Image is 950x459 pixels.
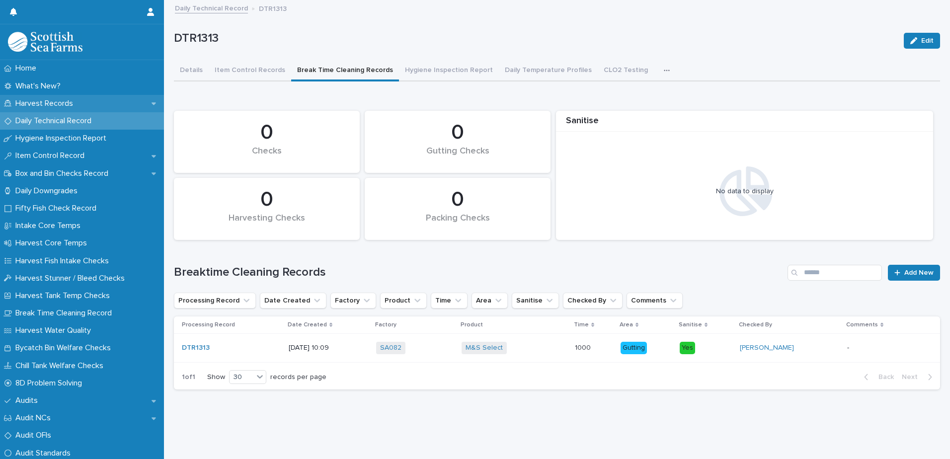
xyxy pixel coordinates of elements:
button: Break Time Cleaning Records [291,61,399,81]
span: Add New [904,269,934,276]
p: DTR1313 [259,2,287,13]
p: Audit OFIs [11,431,59,440]
button: Checked By [563,293,623,308]
button: Date Created [260,293,326,308]
p: Intake Core Temps [11,221,88,230]
p: Item Control Record [11,151,92,160]
p: 1000 [575,342,593,352]
p: Show [207,373,225,382]
div: 0 [191,187,343,212]
p: DTR1313 [174,31,896,46]
p: - [847,342,851,352]
button: Area [472,293,508,308]
tr: DTR1313 [DATE] 10:09SA082 M&S Select 10001000 GuttingYes[PERSON_NAME] -- [174,334,940,363]
p: Audits [11,396,46,405]
p: Factory [375,319,396,330]
div: Sanitise [556,116,933,132]
span: Edit [921,37,934,44]
div: 0 [382,187,534,212]
a: DTR1313 [182,344,210,352]
p: Area [620,319,633,330]
p: Date Created [288,319,327,330]
div: Gutting Checks [382,146,534,167]
button: Back [856,373,898,382]
p: 8D Problem Solving [11,379,90,388]
p: Daily Technical Record [11,116,99,126]
button: Product [380,293,427,308]
button: Edit [904,33,940,49]
p: Harvest Stunner / Bleed Checks [11,274,133,283]
a: [PERSON_NAME] [740,344,794,352]
p: Time [574,319,589,330]
p: Audit NCs [11,413,59,423]
div: Harvesting Checks [191,213,343,234]
p: Box and Bin Checks Record [11,169,116,178]
button: Sanitise [512,293,559,308]
button: Hygiene Inspection Report [399,61,499,81]
p: Audit Standards [11,449,79,458]
p: Hygiene Inspection Report [11,134,114,143]
a: M&S Select [466,344,503,352]
p: Home [11,64,44,73]
img: mMrefqRFQpe26GRNOUkG [8,32,82,52]
a: Daily Technical Record [175,2,248,13]
button: Processing Record [174,293,256,308]
div: 30 [230,372,253,382]
p: 1 of 1 [174,365,203,389]
div: Gutting [621,342,647,354]
div: No data to display [561,187,928,196]
p: Bycatch Bin Welfare Checks [11,343,119,353]
p: Chill Tank Welfare Checks [11,361,111,371]
p: Harvest Fish Intake Checks [11,256,117,266]
input: Search [788,265,882,281]
p: Harvest Core Temps [11,238,95,248]
span: Next [902,374,924,381]
p: What's New? [11,81,69,91]
p: Daily Downgrades [11,186,85,196]
p: Checked By [739,319,772,330]
div: Yes [680,342,695,354]
p: Comments [846,319,878,330]
button: Details [174,61,209,81]
p: Harvest Tank Temp Checks [11,291,118,301]
div: Packing Checks [382,213,534,234]
p: Harvest Water Quality [11,326,99,335]
span: Back [872,374,894,381]
p: records per page [270,373,326,382]
button: Time [431,293,468,308]
button: Daily Temperature Profiles [499,61,598,81]
p: Product [461,319,483,330]
p: Break Time Cleaning Record [11,308,120,318]
button: CLO2 Testing [598,61,654,81]
div: 0 [382,120,534,145]
a: SA082 [380,344,401,352]
div: 0 [191,120,343,145]
button: Comments [627,293,683,308]
p: Processing Record [182,319,235,330]
button: Factory [330,293,376,308]
a: Add New [888,265,940,281]
p: Harvest Records [11,99,81,108]
p: Sanitise [679,319,702,330]
button: Item Control Records [209,61,291,81]
p: Fifty Fish Check Record [11,204,104,213]
button: Next [898,373,940,382]
div: Checks [191,146,343,167]
p: [DATE] 10:09 [289,344,368,352]
h1: Breaktime Cleaning Records [174,265,784,280]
